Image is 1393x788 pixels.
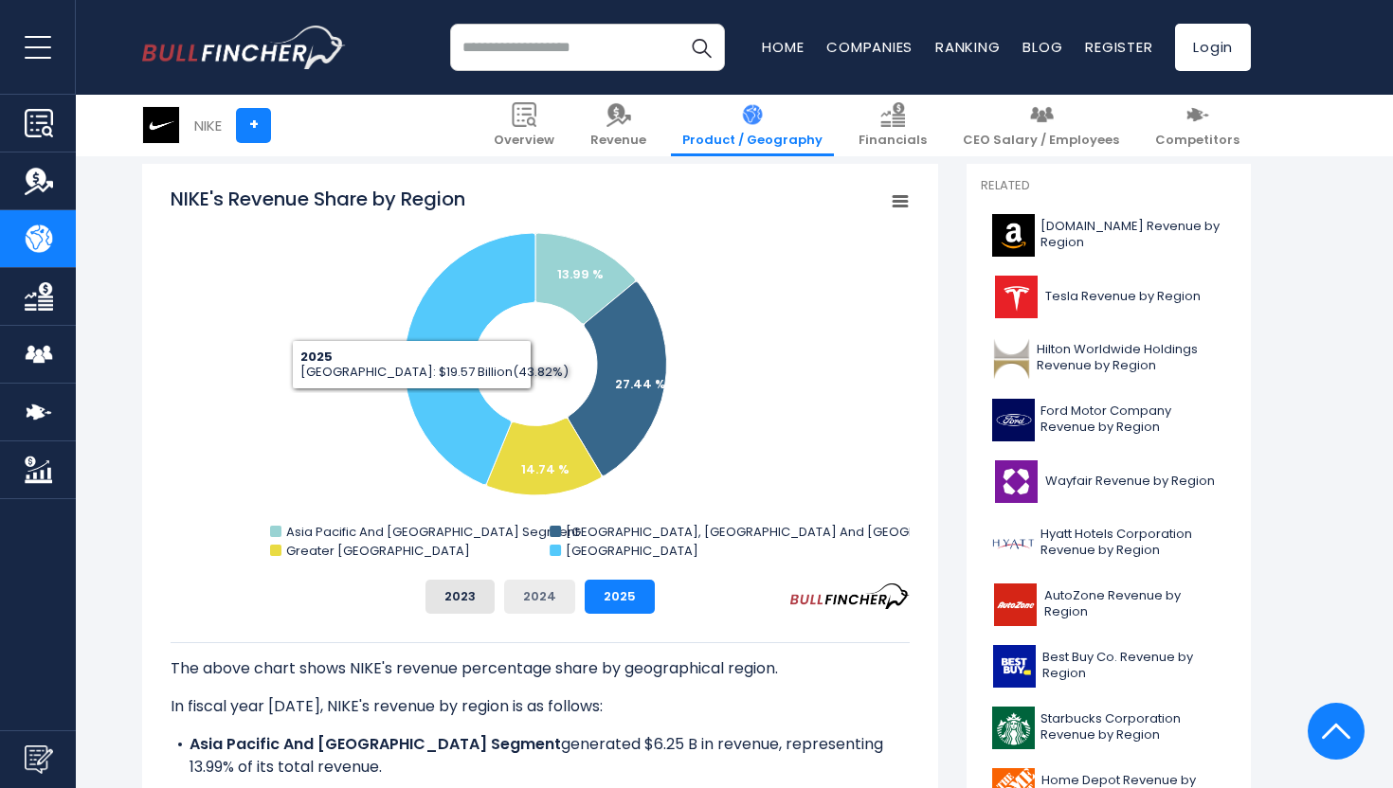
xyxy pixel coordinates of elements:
[762,37,804,57] a: Home
[1022,37,1062,57] a: Blog
[1037,342,1225,374] span: Hilton Worldwide Holdings Revenue by Region
[413,338,463,356] text: 43.82 %
[1045,474,1215,490] span: Wayfair Revenue by Region
[981,640,1237,692] a: Best Buy Co. Revenue by Region
[286,523,579,541] text: Asia Pacific And [GEOGRAPHIC_DATA] Segment
[1040,711,1225,743] span: Starbucks Corporation Revenue by Region
[992,276,1040,318] img: TSLA logo
[1085,37,1152,57] a: Register
[1044,588,1225,620] span: AutoZone Revenue by Region
[678,24,725,71] button: Search
[992,214,1035,257] img: AMZN logo
[143,107,179,143] img: NKE logo
[482,95,566,156] a: Overview
[171,695,910,718] p: In fiscal year [DATE], NIKE's revenue by region is as follows:
[992,337,1031,380] img: HLT logo
[1040,527,1225,559] span: Hyatt Hotels Corporation Revenue by Region
[992,583,1039,626] img: AZO logo
[142,26,346,69] img: bullfincher logo
[992,522,1035,564] img: H logo
[859,133,927,149] span: Financials
[981,579,1237,631] a: AutoZone Revenue by Region
[236,108,271,143] a: +
[1040,219,1225,251] span: [DOMAIN_NAME] Revenue by Region
[194,115,222,136] div: NIKE
[981,271,1237,323] a: Tesla Revenue by Region
[981,332,1237,385] a: Hilton Worldwide Holdings Revenue by Region
[981,702,1237,754] a: Starbucks Corporation Revenue by Region
[981,209,1237,261] a: [DOMAIN_NAME] Revenue by Region
[1144,95,1251,156] a: Competitors
[992,645,1037,688] img: BBY logo
[682,133,823,149] span: Product / Geography
[585,580,655,614] button: 2025
[981,178,1237,194] p: Related
[615,375,666,393] text: 27.44 %
[1045,289,1201,305] span: Tesla Revenue by Region
[494,133,554,149] span: Overview
[557,265,604,283] text: 13.99 %
[171,186,910,564] svg: NIKE's Revenue Share by Region
[981,456,1237,508] a: Wayfair Revenue by Region
[425,580,495,614] button: 2023
[671,95,834,156] a: Product / Geography
[992,399,1035,441] img: F logo
[521,460,570,478] text: 14.74 %
[590,133,646,149] span: Revenue
[579,95,658,156] a: Revenue
[566,523,1059,541] text: [GEOGRAPHIC_DATA], [GEOGRAPHIC_DATA] And [GEOGRAPHIC_DATA] Segment
[1040,403,1225,436] span: Ford Motor Company Revenue by Region
[981,517,1237,569] a: Hyatt Hotels Corporation Revenue by Region
[142,26,346,69] a: Go to homepage
[963,133,1119,149] span: CEO Salary / Employees
[190,733,561,755] b: Asia Pacific And [GEOGRAPHIC_DATA] Segment
[286,542,470,560] text: Greater [GEOGRAPHIC_DATA]
[171,186,465,212] tspan: NIKE's Revenue Share by Region
[566,542,698,560] text: [GEOGRAPHIC_DATA]
[504,580,575,614] button: 2024
[951,95,1131,156] a: CEO Salary / Employees
[847,95,938,156] a: Financials
[992,707,1035,749] img: SBUX logo
[992,460,1040,503] img: W logo
[1042,650,1225,682] span: Best Buy Co. Revenue by Region
[826,37,913,57] a: Companies
[171,733,910,779] li: generated $6.25 B in revenue, representing 13.99% of its total revenue.
[171,657,910,680] p: The above chart shows NIKE's revenue percentage share by geographical region.
[1175,24,1251,71] a: Login
[1155,133,1239,149] span: Competitors
[981,394,1237,446] a: Ford Motor Company Revenue by Region
[935,37,1000,57] a: Ranking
